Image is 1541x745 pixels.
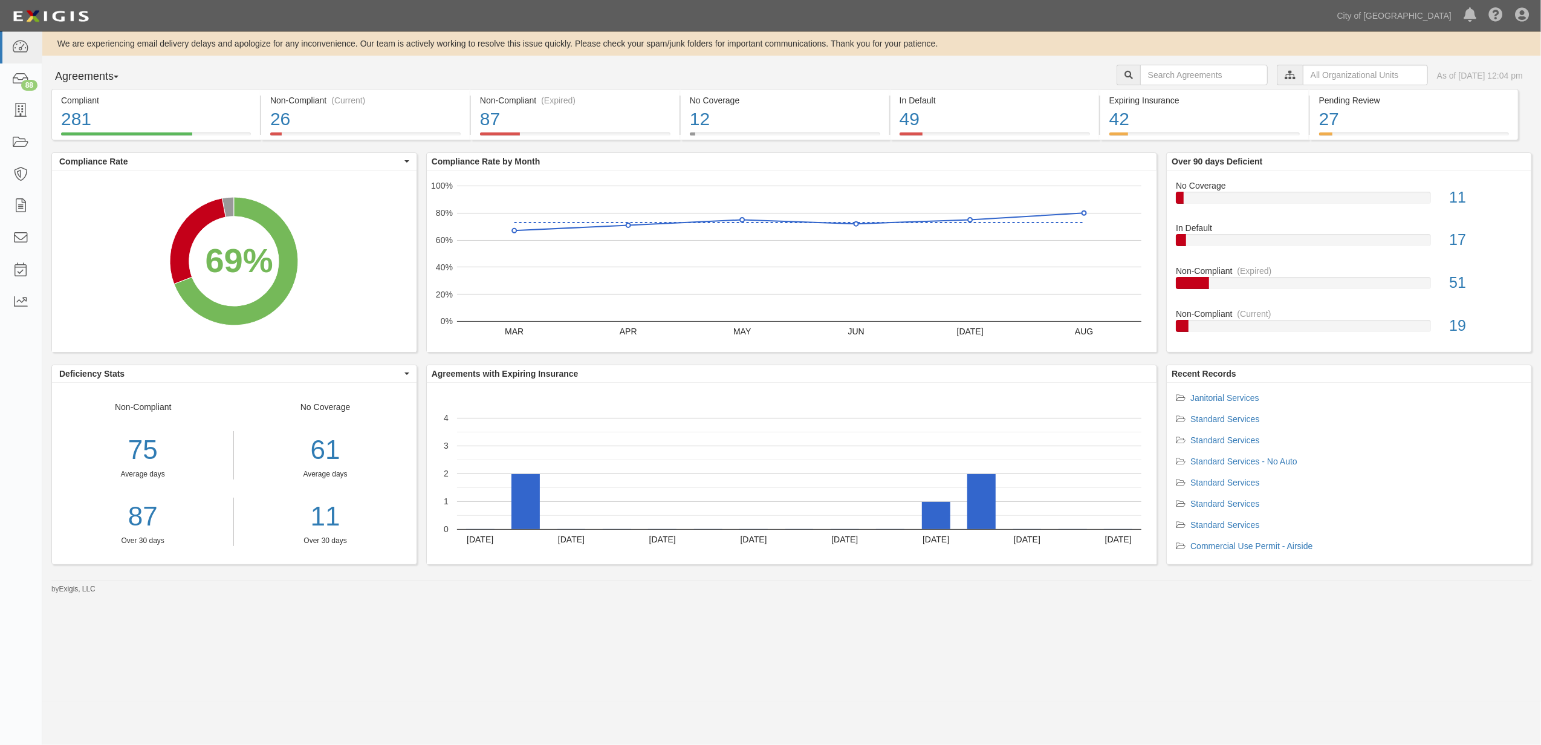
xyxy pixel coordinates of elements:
[243,469,407,480] div: Average days
[1176,308,1522,342] a: Non-Compliant(Current)19
[690,106,880,132] div: 12
[243,431,407,469] div: 61
[900,94,1090,106] div: In Default
[52,498,233,536] a: 87
[427,171,1157,352] svg: A chart.
[1140,65,1268,85] input: Search Agreements
[620,327,637,336] text: APR
[480,94,670,106] div: Non-Compliant (Expired)
[1319,94,1509,106] div: Pending Review
[1440,272,1531,294] div: 51
[1190,499,1259,509] a: Standard Services
[52,536,233,546] div: Over 30 days
[1109,106,1300,132] div: 42
[1190,435,1259,445] a: Standard Services
[900,106,1090,132] div: 49
[1437,70,1523,82] div: As of [DATE] 12:04 pm
[1190,541,1312,551] a: Commercial Use Permit - Airside
[51,132,260,142] a: Compliant281
[471,132,680,142] a: Non-Compliant(Expired)87
[1172,369,1236,379] b: Recent Records
[1109,94,1300,106] div: Expiring Insurance
[690,94,880,106] div: No Coverage
[1303,65,1428,85] input: All Organizational Units
[1331,4,1458,28] a: City of [GEOGRAPHIC_DATA]
[1440,315,1531,337] div: 19
[1172,157,1262,166] b: Over 90 days Deficient
[427,383,1157,564] svg: A chart.
[331,94,365,106] div: (Current)
[1075,327,1093,336] text: AUG
[1310,132,1519,142] a: Pending Review27
[52,469,233,480] div: Average days
[51,65,142,89] button: Agreements
[61,106,251,132] div: 281
[1190,414,1259,424] a: Standard Services
[505,327,524,336] text: MAR
[923,535,949,544] text: [DATE]
[205,236,273,285] div: 69%
[1238,265,1272,277] div: (Expired)
[59,368,401,380] span: Deficiency Stats
[1488,8,1503,23] i: Help Center - Complianz
[740,535,767,544] text: [DATE]
[1190,393,1259,403] a: Janitorial Services
[848,327,864,336] text: JUN
[52,153,417,170] button: Compliance Rate
[243,536,407,546] div: Over 30 days
[52,401,234,546] div: Non-Compliant
[1176,222,1522,265] a: In Default17
[1190,457,1297,466] a: Standard Services - No Auto
[21,80,37,91] div: 88
[444,496,449,506] text: 1
[1176,180,1522,223] a: No Coverage11
[1167,180,1531,192] div: No Coverage
[1167,308,1531,320] div: Non-Compliant
[436,289,453,299] text: 20%
[59,155,401,168] span: Compliance Rate
[261,132,470,142] a: Non-Compliant(Current)26
[1014,535,1040,544] text: [DATE]
[52,365,417,382] button: Deficiency Stats
[444,441,449,451] text: 3
[436,235,453,245] text: 60%
[9,5,92,27] img: logo-5460c22ac91f19d4615b14bd174203de0afe785f0fc80cf4dbbc73dc1793850b.png
[444,469,449,478] text: 2
[52,171,416,352] svg: A chart.
[432,369,579,379] b: Agreements with Expiring Insurance
[1238,308,1271,320] div: (Current)
[891,132,1099,142] a: In Default49
[649,535,676,544] text: [DATE]
[270,94,461,106] div: Non-Compliant (Current)
[480,106,670,132] div: 87
[42,37,1541,50] div: We are experiencing email delivery delays and apologize for any inconvenience. Our team is active...
[436,208,453,218] text: 80%
[441,316,453,326] text: 0%
[558,535,585,544] text: [DATE]
[1105,535,1132,544] text: [DATE]
[234,401,416,546] div: No Coverage
[1190,520,1259,530] a: Standard Services
[270,106,461,132] div: 26
[681,132,889,142] a: No Coverage12
[1440,229,1531,251] div: 17
[444,413,449,423] text: 4
[436,262,453,272] text: 40%
[956,327,983,336] text: [DATE]
[243,498,407,536] a: 11
[51,584,96,594] small: by
[1190,478,1259,487] a: Standard Services
[1167,265,1531,277] div: Non-Compliant
[432,157,540,166] b: Compliance Rate by Month
[1440,187,1531,209] div: 11
[1100,132,1309,142] a: Expiring Insurance42
[1319,106,1509,132] div: 27
[444,524,449,534] text: 0
[467,535,493,544] text: [DATE]
[61,94,251,106] div: Compliant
